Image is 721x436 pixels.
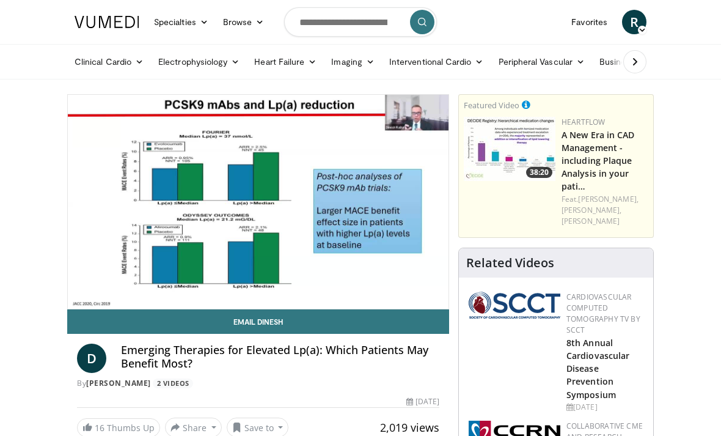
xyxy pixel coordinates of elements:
[68,95,448,309] video-js: Video Player
[67,309,449,334] a: Email Dinesh
[466,256,554,270] h4: Related Videos
[406,396,439,407] div: [DATE]
[75,16,139,28] img: VuMedi Logo
[491,50,592,74] a: Peripheral Vascular
[562,216,620,226] a: [PERSON_NAME]
[562,205,621,215] a: [PERSON_NAME],
[564,10,615,34] a: Favorites
[86,378,151,388] a: [PERSON_NAME]
[77,344,106,373] a: D
[469,292,560,319] img: 51a70120-4f25-49cc-93a4-67582377e75f.png.150x105_q85_autocrop_double_scale_upscale_version-0.2.png
[622,10,646,34] a: R
[382,50,491,74] a: Interventional Cardio
[95,422,104,434] span: 16
[562,194,648,227] div: Feat.
[284,7,437,37] input: Search topics, interventions
[592,50,654,74] a: Business
[566,337,629,400] a: 8th Annual Cardiovascular Disease Prevention Symposium
[464,100,519,111] small: Featured Video
[77,378,439,389] div: By
[464,117,555,181] a: 38:20
[464,117,555,181] img: 738d0e2d-290f-4d89-8861-908fb8b721dc.150x105_q85_crop-smart_upscale.jpg
[380,420,439,435] span: 2,019 views
[216,10,272,34] a: Browse
[526,167,552,178] span: 38:20
[562,129,635,192] a: A New Era in CAD Management - including Plaque Analysis in your pati…
[147,10,216,34] a: Specialties
[566,292,640,335] a: Cardiovascular Computed Tomography TV by SCCT
[247,50,324,74] a: Heart Failure
[324,50,382,74] a: Imaging
[578,194,638,204] a: [PERSON_NAME],
[566,402,643,413] div: [DATE]
[153,379,193,389] a: 2 Videos
[151,50,247,74] a: Electrophysiology
[67,50,151,74] a: Clinical Cardio
[121,344,439,370] h4: Emerging Therapies for Elevated Lp(a): Which Patients May Benefit Most?
[562,117,606,127] a: Heartflow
